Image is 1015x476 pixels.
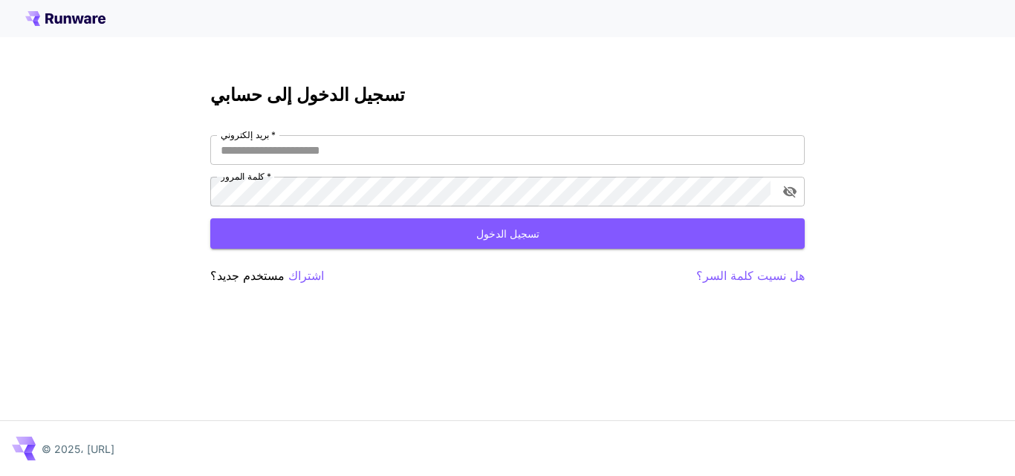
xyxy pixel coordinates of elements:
button: هل نسيت كلمة السر؟ [696,267,805,285]
font: اشتراك [288,268,324,283]
font: © 2025، [URL] [42,443,114,455]
font: تسجيل الدخول [476,227,539,240]
font: مستخدم جديد؟ [210,268,285,283]
font: تسجيل الدخول إلى حسابي [210,84,405,105]
button: تسجيل الدخول [210,218,805,249]
font: هل نسيت كلمة السر؟ [696,268,805,283]
button: اشتراك [288,267,324,285]
button: تبديل رؤية كلمة المرور [776,178,803,205]
font: كلمة المرور [221,171,265,182]
font: بريد إلكتروني [221,129,269,140]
